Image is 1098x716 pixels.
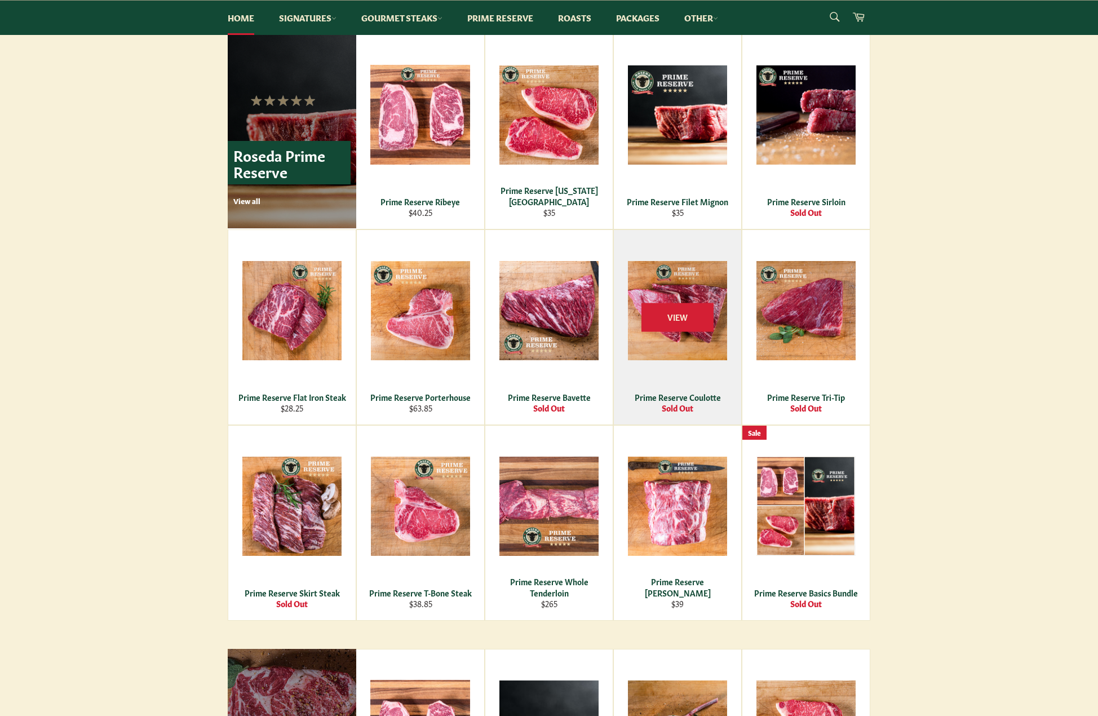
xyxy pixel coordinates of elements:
img: Prime Reserve Porterhouse [371,261,470,360]
div: $35 [621,207,734,218]
div: Prime Reserve [PERSON_NAME] [621,576,734,598]
div: $40.25 [364,207,477,218]
img: Prime Reserve Chuck Roast [628,457,727,556]
div: Prime Reserve Filet Mignon [621,196,734,207]
div: Sale [742,426,767,440]
div: Sold Out [750,207,863,218]
a: Packages [605,1,671,35]
div: Prime Reserve Flat Iron Steak [236,392,349,403]
p: View all [233,196,351,206]
span: View [641,303,714,332]
a: Signatures [268,1,348,35]
a: Prime Reserve Filet Mignon Prime Reserve Filet Mignon $35 [613,34,742,229]
div: Prime Reserve Bavette [493,392,606,403]
div: $28.25 [236,403,349,413]
a: Prime Reserve Ribeye Prime Reserve Ribeye $40.25 [356,34,485,229]
div: Sold Out [236,598,349,609]
img: Prime Reserve Whole Tenderloin [499,457,599,556]
img: Prime Reserve Bavette [499,261,599,360]
div: $35 [493,207,606,218]
a: Prime Reserve Basics Bundle Prime Reserve Basics Bundle Sold Out [742,425,870,621]
div: Prime Reserve Skirt Steak [236,587,349,598]
a: Home [216,1,265,35]
a: Prime Reserve Whole Tenderloin Prime Reserve Whole Tenderloin $265 [485,425,613,621]
div: Sold Out [750,598,863,609]
a: Prime Reserve Flat Iron Steak Prime Reserve Flat Iron Steak $28.25 [228,229,356,425]
div: Prime Reserve Whole Tenderloin [493,576,606,598]
div: Prime Reserve Tri-Tip [750,392,863,403]
img: Prime Reserve Flat Iron Steak [242,261,342,360]
div: Prime Reserve Sirloin [750,196,863,207]
div: Sold Out [493,403,606,413]
img: Prime Reserve Sirloin [756,65,856,165]
a: Prime Reserve New York Strip Prime Reserve [US_STATE][GEOGRAPHIC_DATA] $35 [485,34,613,229]
a: Prime Reserve Bavette Prime Reserve Bavette Sold Out [485,229,613,425]
div: Sold Out [750,403,863,413]
div: Prime Reserve Basics Bundle [750,587,863,598]
img: Prime Reserve Ribeye [370,65,470,165]
a: Prime Reserve Skirt Steak Prime Reserve Skirt Steak Sold Out [228,425,356,621]
img: Prime Reserve Skirt Steak [242,457,342,556]
a: Prime Reserve Sirloin Prime Reserve Sirloin Sold Out [742,34,870,229]
a: Prime Reserve Chuck Roast Prime Reserve [PERSON_NAME] $39 [613,425,742,621]
div: Prime Reserve [US_STATE][GEOGRAPHIC_DATA] [493,185,606,207]
a: Other [673,1,729,35]
img: Prime Reserve New York Strip [499,65,599,165]
a: Roseda Prime Reserve View all [228,34,356,228]
a: Prime Reserve [456,1,544,35]
img: Prime Reserve Filet Mignon [628,65,727,165]
div: Prime Reserve Porterhouse [364,392,477,403]
div: $63.85 [364,403,477,413]
div: Prime Reserve T-Bone Steak [364,587,477,598]
img: Prime Reserve Tri-Tip [756,261,856,360]
div: $38.85 [364,598,477,609]
a: Prime Reserve T-Bone Steak Prime Reserve T-Bone Steak $38.85 [356,425,485,621]
img: Prime Reserve Basics Bundle [756,456,856,556]
a: Prime Reserve Porterhouse Prime Reserve Porterhouse $63.85 [356,229,485,425]
div: $265 [493,598,606,609]
p: Roseda Prime Reserve [228,141,351,184]
a: Gourmet Steaks [350,1,454,35]
div: Sold Out [621,403,734,413]
div: $39 [621,598,734,609]
a: Prime Reserve Coulotte Prime Reserve Coulotte Sold Out View [613,229,742,425]
img: Prime Reserve T-Bone Steak [371,457,470,556]
a: Roasts [547,1,603,35]
a: Prime Reserve Tri-Tip Prime Reserve Tri-Tip Sold Out [742,229,870,425]
div: Prime Reserve Coulotte [621,392,734,403]
div: Prime Reserve Ribeye [364,196,477,207]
